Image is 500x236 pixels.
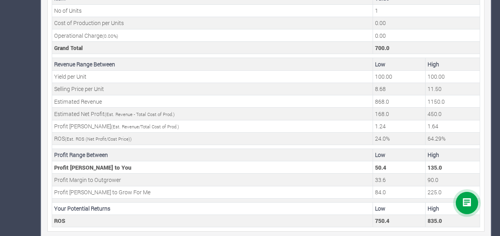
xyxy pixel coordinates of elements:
td: No of Units [52,4,373,17]
td: Your Potential Maximum Return on Funding [426,215,480,227]
td: Estimated Net Profit [52,108,373,120]
span: 0.00 [104,33,113,39]
b: High [428,60,439,68]
small: (Est. ROS (Net Profit/Cost Price)) [65,136,132,142]
b: Your Potential Returns [54,205,110,212]
td: Cost of Production per Units [52,17,373,29]
b: High [428,205,439,212]
td: Outgrower Profit Margin (Min Estimated Profit * Outgrower Profit Margin) [373,174,426,186]
td: Your estimated minimum Yield per Unit [373,70,426,83]
td: Your estimated maximum Selling Price per Unit [426,83,480,95]
small: ( %) [102,33,118,39]
td: Yield per Unit [52,70,373,83]
td: This is the number of Units [373,4,480,17]
b: Profit Range Between [54,151,108,159]
small: (Est. Revenue - Total Cost of Prod.) [105,111,175,117]
td: Selling Price per Unit [52,83,373,95]
td: This is the cost of a Units [373,17,480,29]
td: Your estimated maximum Yield per Unit [426,70,480,83]
td: Profit Margin to Outgrower [52,174,373,186]
td: ROS [52,132,373,145]
td: This is the Total Cost. (Units Cost + (Operational Charge * Units Cost)) * No of Units [373,42,480,54]
b: Grand Total [54,44,83,52]
b: High [428,151,439,159]
b: Low [375,60,385,68]
small: (Est. Revenue/Total Cost of Prod.) [111,124,179,130]
td: Your Potential Minimum Return on Funding [373,215,426,227]
td: This is the operational charge by Grow For Me [373,29,480,42]
td: Your estimated Revenue expected (Grand Total * Max. Est. Revenue Percentage) [426,95,480,108]
td: Grow For Me Profit Margin (Min Estimated Profit * Grow For Me Profit Margin) [373,186,426,198]
td: Your estimated minimum Selling Price per Unit [373,83,426,95]
td: Your estimated maximum Profit Margin (Estimated Revenue/Total Cost of Production) [426,120,480,132]
b: Low [375,151,385,159]
td: Profit [PERSON_NAME] to Grow For Me [52,186,373,198]
td: Your estimated minimum ROS (Net Profit/Cost Price) [373,132,426,145]
td: Profit [PERSON_NAME] to You [52,161,373,174]
td: Your estimated Profit to be made (Estimated Revenue - Total Cost of Production) [426,108,480,120]
td: Grow For Me Profit Margin (Max Estimated Profit * Grow For Me Profit Margin) [426,186,480,198]
td: Your estimated Revenue expected (Grand Total * Min. Est. Revenue Percentage) [373,95,426,108]
td: Your Profit Margin (Max Estimated Profit * Profit Margin) [426,161,480,174]
td: Profit [PERSON_NAME] [52,120,373,132]
td: Operational Charge [52,29,373,42]
td: Estimated Revenue [52,95,373,108]
td: Your estimated Profit to be made (Estimated Revenue - Total Cost of Production) [373,108,426,120]
td: Your estimated minimum Profit Margin (Estimated Revenue/Total Cost of Production) [373,120,426,132]
td: ROS [52,215,373,227]
td: Outgrower Profit Margin (Max Estimated Profit * Outgrower Profit Margin) [426,174,480,186]
b: Revenue Range Between [54,60,115,68]
b: Low [375,205,385,212]
td: Your Profit Margin (Min Estimated Profit * Profit Margin) [373,161,426,174]
td: Your estimated maximum ROS (Net Profit/Cost Price) [426,132,480,145]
